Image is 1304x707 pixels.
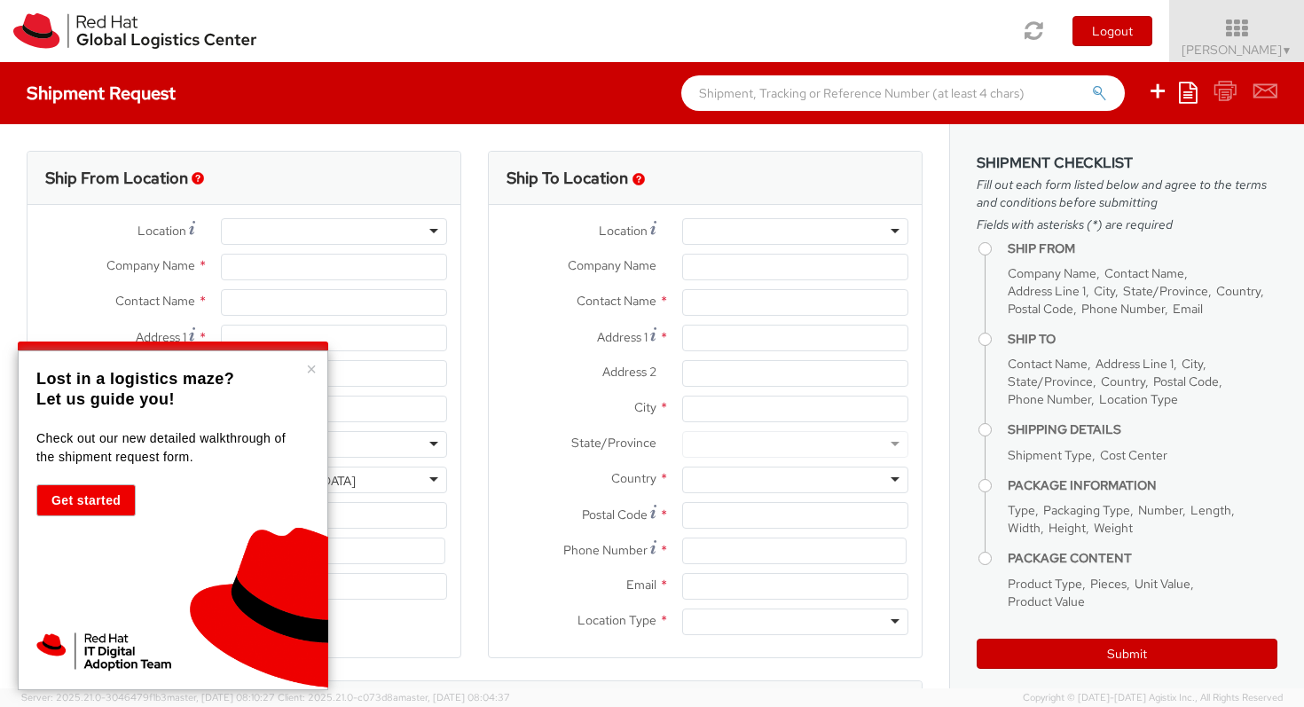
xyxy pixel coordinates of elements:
[1008,242,1277,255] h4: Ship From
[137,223,186,239] span: Location
[36,370,234,388] strong: Lost in a logistics maze?
[1182,356,1203,372] span: City
[1123,283,1208,299] span: State/Province
[36,390,175,408] strong: Let us guide you!
[582,507,648,522] span: Postal Code
[1094,283,1115,299] span: City
[136,329,186,345] span: Address 1
[1008,356,1088,372] span: Contact Name
[36,429,305,467] p: Check out our new detailed walkthrough of the shipment request form.
[568,257,656,273] span: Company Name
[1049,520,1086,536] span: Height
[1008,373,1093,389] span: State/Province
[977,639,1277,669] button: Submit
[1023,691,1283,705] span: Copyright © [DATE]-[DATE] Agistix Inc., All Rights Reserved
[611,470,656,486] span: Country
[1081,301,1165,317] span: Phone Number
[563,542,648,558] span: Phone Number
[398,691,510,703] span: master, [DATE] 08:04:37
[1008,447,1092,463] span: Shipment Type
[1100,447,1167,463] span: Cost Center
[977,155,1277,171] h3: Shipment Checklist
[167,691,275,703] span: master, [DATE] 08:10:27
[306,360,317,378] button: Close
[1182,42,1292,58] span: [PERSON_NAME]
[634,399,656,415] span: City
[1008,391,1091,407] span: Phone Number
[977,216,1277,233] span: Fields with asterisks (*) are required
[1008,333,1277,346] h4: Ship To
[21,691,275,703] span: Server: 2025.21.0-3046479f1b3
[45,169,188,187] h3: Ship From Location
[1153,373,1219,389] span: Postal Code
[1099,391,1178,407] span: Location Type
[577,293,656,309] span: Contact Name
[1190,502,1231,518] span: Length
[13,13,256,49] img: rh-logistics-00dfa346123c4ec078e1.svg
[1135,576,1190,592] span: Unit Value
[1008,265,1096,281] span: Company Name
[1043,502,1130,518] span: Packaging Type
[626,577,656,593] span: Email
[36,484,136,516] button: Get started
[681,75,1125,111] input: Shipment, Tracking or Reference Number (at least 4 chars)
[115,293,195,309] span: Contact Name
[571,435,656,451] span: State/Province
[577,612,656,628] span: Location Type
[1094,520,1133,536] span: Weight
[27,83,176,103] h4: Shipment Request
[1216,283,1261,299] span: Country
[1008,552,1277,565] h4: Package Content
[602,364,656,380] span: Address 2
[599,223,648,239] span: Location
[1101,373,1145,389] span: Country
[1008,576,1082,592] span: Product Type
[1008,423,1277,436] h4: Shipping Details
[1008,520,1041,536] span: Width
[1008,301,1073,317] span: Postal Code
[597,329,648,345] span: Address 1
[1008,593,1085,609] span: Product Value
[1090,576,1127,592] span: Pieces
[1104,265,1184,281] span: Contact Name
[278,691,510,703] span: Client: 2025.21.0-c073d8a
[1138,502,1182,518] span: Number
[1008,283,1086,299] span: Address Line 1
[106,257,195,273] span: Company Name
[1072,16,1152,46] button: Logout
[1096,356,1174,372] span: Address Line 1
[1008,502,1035,518] span: Type
[977,176,1277,211] span: Fill out each form listed below and agree to the terms and conditions before submitting
[1008,479,1277,492] h4: Package Information
[507,169,628,187] h3: Ship To Location
[1173,301,1203,317] span: Email
[1282,43,1292,58] span: ▼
